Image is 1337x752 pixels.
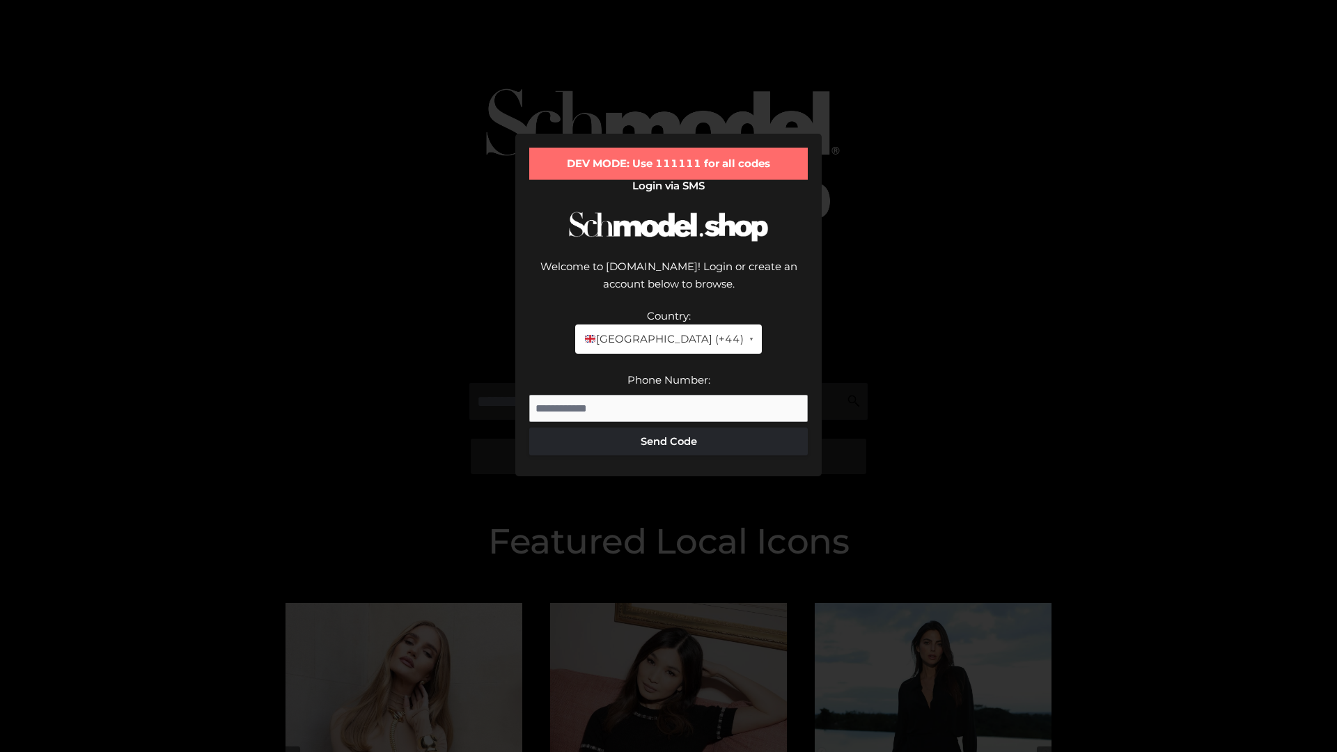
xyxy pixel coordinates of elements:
label: Country: [647,309,691,322]
img: Schmodel Logo [564,199,773,254]
label: Phone Number: [627,373,710,386]
button: Send Code [529,428,808,455]
div: Welcome to [DOMAIN_NAME]! Login or create an account below to browse. [529,258,808,307]
img: 🇬🇧 [585,334,595,344]
h2: Login via SMS [529,180,808,192]
span: [GEOGRAPHIC_DATA] (+44) [584,330,743,348]
div: DEV MODE: Use 111111 for all codes [529,148,808,180]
